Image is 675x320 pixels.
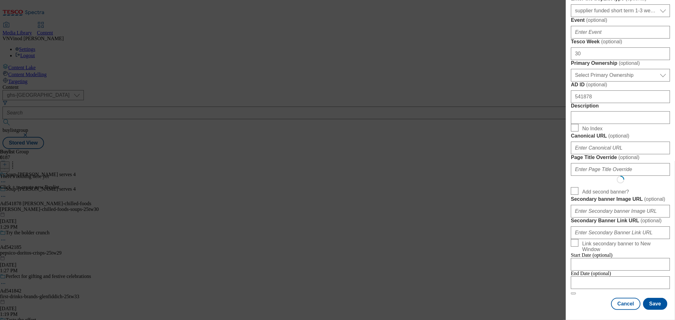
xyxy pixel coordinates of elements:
span: ( optional ) [641,218,662,223]
input: Enter Event [571,26,670,39]
span: ( optional ) [618,155,640,160]
span: ( optional ) [601,39,622,44]
span: ( optional ) [619,60,640,66]
span: ( optional ) [644,196,666,202]
span: No Index [582,126,603,132]
button: Save [643,298,667,310]
span: End Date (optional) [571,271,611,276]
input: Enter Date [571,276,670,289]
input: Enter Tesco Week [571,47,670,60]
input: Enter Description [571,111,670,124]
input: Enter Secondary banner Image URL [571,205,670,218]
span: Add second banner? [582,189,629,195]
label: Primary Ownership [571,60,670,66]
span: ( optional ) [586,17,607,23]
label: Secondary Banner Link URL [571,218,670,224]
label: Canonical URL [571,133,670,139]
label: Secondary banner Image URL [571,196,670,202]
input: Enter Page Title Override [571,163,670,176]
label: Tesco Week [571,39,670,45]
label: AD ID [571,82,670,88]
input: Enter Secondary Banner Link URL [571,226,670,239]
input: Enter Canonical URL [571,142,670,154]
button: Cancel [611,298,640,310]
input: Enter Date [571,258,670,271]
label: Event [571,17,670,23]
label: Page Title Override [571,154,670,161]
label: Description [571,103,670,109]
span: Start Date (optional) [571,252,613,258]
input: Enter AD ID [571,90,670,103]
span: ( optional ) [608,133,629,138]
span: Link secondary banner to New Window [582,241,667,252]
span: ( optional ) [586,82,607,87]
